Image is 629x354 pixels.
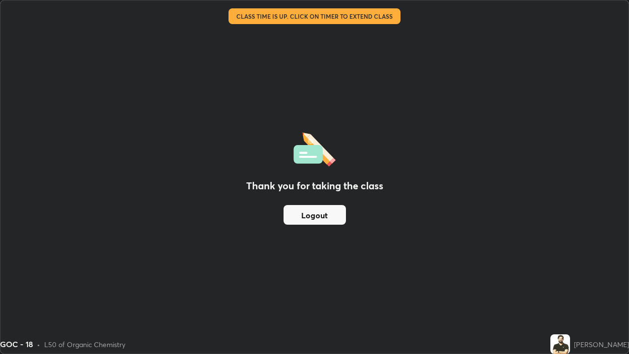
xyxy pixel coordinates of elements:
div: [PERSON_NAME] [574,339,629,350]
div: L50 of Organic Chemistry [44,339,125,350]
img: 8a736da7029a46d5a3d3110f4503149f.jpg [550,334,570,354]
button: Logout [284,205,346,225]
img: offlineFeedback.1438e8b3.svg [293,129,336,167]
div: • [37,339,40,350]
h2: Thank you for taking the class [246,178,383,193]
